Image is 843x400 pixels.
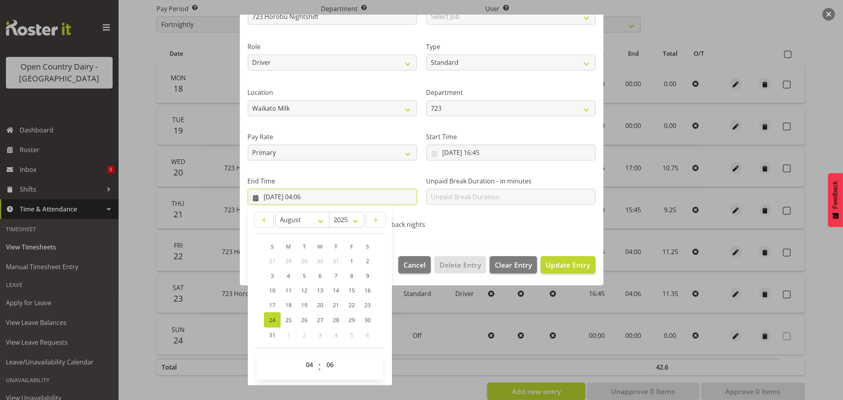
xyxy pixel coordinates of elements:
a: 2 [360,254,375,268]
span: 2 [366,257,369,265]
a: 19 [296,298,312,312]
label: Department [426,88,596,97]
a: 25 [281,312,296,328]
a: 20 [312,298,328,312]
span: 11 [285,287,292,294]
label: Location [248,88,417,97]
a: 4 [281,268,296,283]
span: 3 [271,272,274,279]
label: Unpaid Break Duration - in minutes [426,176,596,186]
span: S [366,243,369,250]
span: 12 [301,287,307,294]
a: 23 [360,298,375,312]
a: 6 [312,268,328,283]
span: 2 [303,331,306,339]
a: 10 [264,283,281,298]
span: T [303,243,306,250]
a: 15 [344,283,360,298]
span: 7 [334,272,338,279]
span: 3 [319,331,322,339]
span: T [334,243,338,250]
a: 11 [281,283,296,298]
span: 1 [350,257,353,265]
span: 20 [317,301,323,309]
span: 16 [364,287,371,294]
span: 10 [269,287,275,294]
span: 15 [349,287,355,294]
span: 19 [301,301,307,309]
a: 14 [328,283,344,298]
span: Feedback [832,181,839,209]
a: 24 [264,312,281,328]
span: 17 [269,301,275,309]
span: 30 [317,257,323,265]
button: Feedback - Show survey [828,173,843,227]
a: 7 [328,268,344,283]
a: 22 [344,298,360,312]
span: 26 [301,316,307,324]
span: 29 [349,316,355,324]
a: 3 [264,268,281,283]
span: 25 [285,316,292,324]
span: 4 [287,272,290,279]
a: 9 [360,268,375,283]
span: 31 [269,331,275,339]
span: Clear Entry [495,260,532,270]
label: Type [426,42,596,51]
a: 26 [296,312,312,328]
input: Unpaid Break Duration [426,189,596,205]
span: 24 [269,316,275,324]
input: Click to select... [248,189,417,205]
span: 27 [269,257,275,265]
span: Cancel [404,260,426,270]
span: 21 [333,301,339,309]
span: 14 [333,287,339,294]
span: 6 [319,272,322,279]
input: Click to select... [426,145,596,160]
span: 29 [301,257,307,265]
span: 5 [350,331,353,339]
span: 27 [317,316,323,324]
a: 27 [312,312,328,328]
span: : [319,357,321,377]
span: Delete Entry [439,260,481,270]
span: 28 [285,257,292,265]
button: Delete Entry [434,256,486,274]
span: 31 [333,257,339,265]
a: 5 [296,268,312,283]
a: 29 [344,312,360,328]
a: 17 [264,298,281,312]
a: 8 [344,268,360,283]
span: 28 [333,316,339,324]
label: Start Time [426,132,596,142]
a: 18 [281,298,296,312]
a: 28 [328,312,344,328]
button: Clear Entry [490,256,537,274]
span: 30 [364,316,371,324]
span: F [351,243,353,250]
button: Cancel [398,256,431,274]
span: W [318,243,323,250]
a: 31 [264,328,281,342]
span: 22 [349,301,355,309]
a: 16 [360,283,375,298]
span: Call back nights [375,221,425,228]
label: Role [248,42,417,51]
span: Update Entry [546,260,590,270]
span: 13 [317,287,323,294]
span: 18 [285,301,292,309]
span: M [286,243,291,250]
a: 21 [328,298,344,312]
span: 6 [366,331,369,339]
label: End Time [248,176,417,186]
span: 4 [334,331,338,339]
label: Pay Rate [248,132,417,142]
a: 30 [360,312,375,328]
span: 23 [364,301,371,309]
span: 1 [287,331,290,339]
input: Shift Name [248,9,417,25]
span: 5 [303,272,306,279]
a: 12 [296,283,312,298]
span: S [271,243,274,250]
a: 13 [312,283,328,298]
